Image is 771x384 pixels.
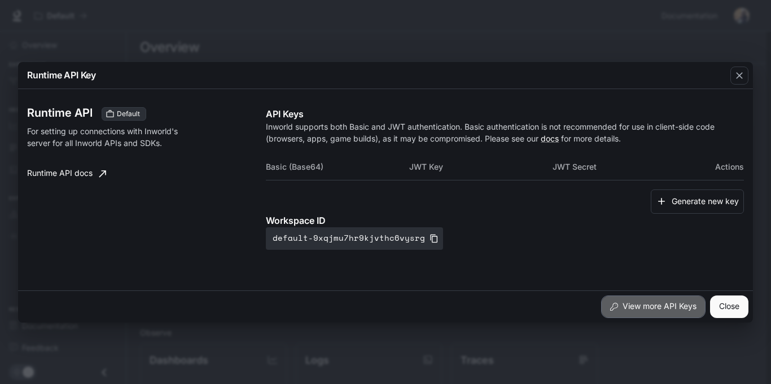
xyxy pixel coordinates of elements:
[27,68,96,82] p: Runtime API Key
[27,107,93,118] h3: Runtime API
[266,227,443,250] button: default-9xqjmu7hr9kjvthc6vysrg
[102,107,146,121] div: These keys will apply to your current workspace only
[27,125,199,149] p: For setting up connections with Inworld's server for all Inworld APIs and SDKs.
[601,295,706,318] button: View more API Keys
[553,153,696,180] th: JWT Secret
[696,153,744,180] th: Actions
[409,153,553,180] th: JWT Key
[710,295,748,318] button: Close
[541,134,559,143] a: docs
[266,107,744,121] p: API Keys
[266,153,409,180] th: Basic (Base64)
[112,109,144,119] span: Default
[651,189,744,214] button: Generate new key
[266,214,744,227] p: Workspace ID
[266,121,744,144] p: Inworld supports both Basic and JWT authentication. Basic authentication is not recommended for u...
[23,162,111,185] a: Runtime API docs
